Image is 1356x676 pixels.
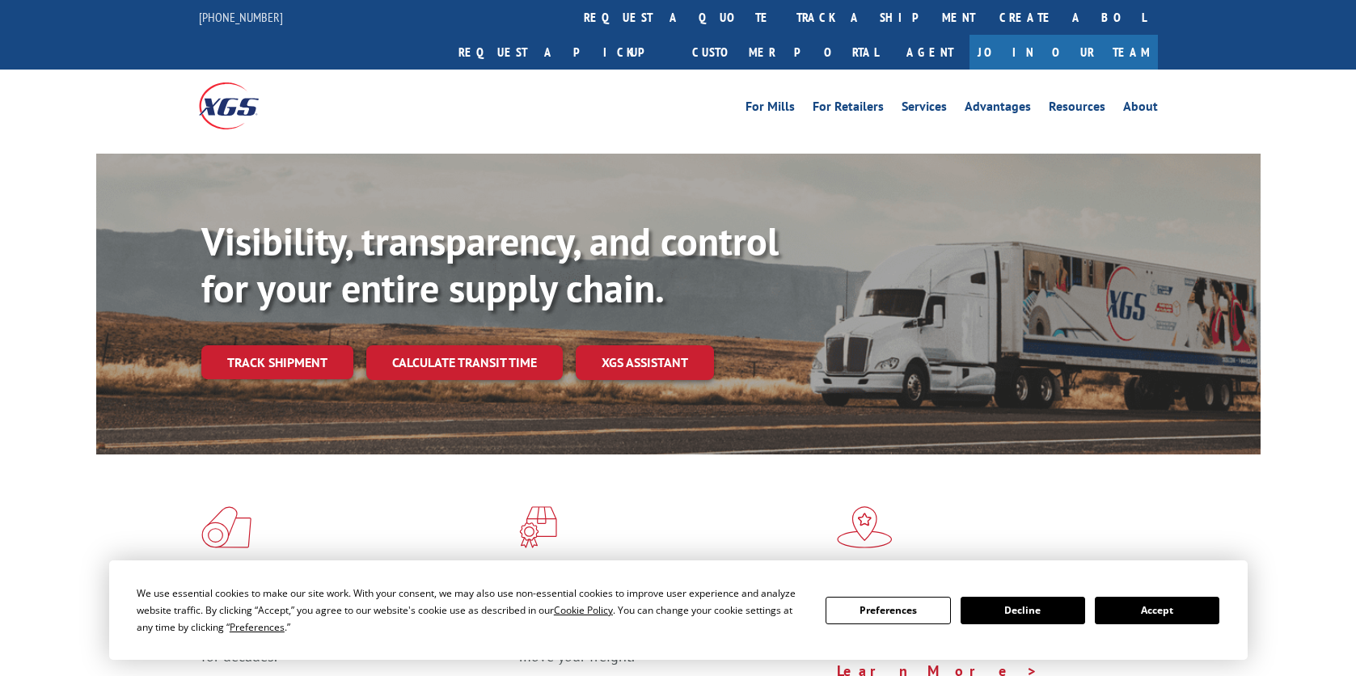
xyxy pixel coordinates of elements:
a: Resources [1049,100,1105,118]
a: Advantages [965,100,1031,118]
img: xgs-icon-flagship-distribution-model-red [837,506,893,548]
a: For Retailers [813,100,884,118]
img: xgs-icon-total-supply-chain-intelligence-red [201,506,251,548]
a: Customer Portal [680,35,890,70]
button: Accept [1095,597,1219,624]
a: [PHONE_NUMBER] [199,9,283,25]
a: Join Our Team [969,35,1158,70]
a: XGS ASSISTANT [576,345,714,380]
a: About [1123,100,1158,118]
a: For Mills [746,100,795,118]
span: As an industry carrier of choice, XGS has brought innovation and dedication to flooring logistics... [201,608,506,665]
b: Visibility, transparency, and control for your entire supply chain. [201,216,779,313]
a: Agent [890,35,969,70]
a: Calculate transit time [366,345,563,380]
img: xgs-icon-focused-on-flooring-red [519,506,557,548]
a: Services [902,100,947,118]
a: Track shipment [201,345,353,379]
span: Preferences [230,620,285,634]
div: Cookie Consent Prompt [109,560,1248,660]
a: Request a pickup [446,35,680,70]
button: Decline [961,597,1085,624]
button: Preferences [826,597,950,624]
span: Cookie Policy [554,603,613,617]
div: We use essential cookies to make our site work. With your consent, we may also use non-essential ... [137,585,806,636]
